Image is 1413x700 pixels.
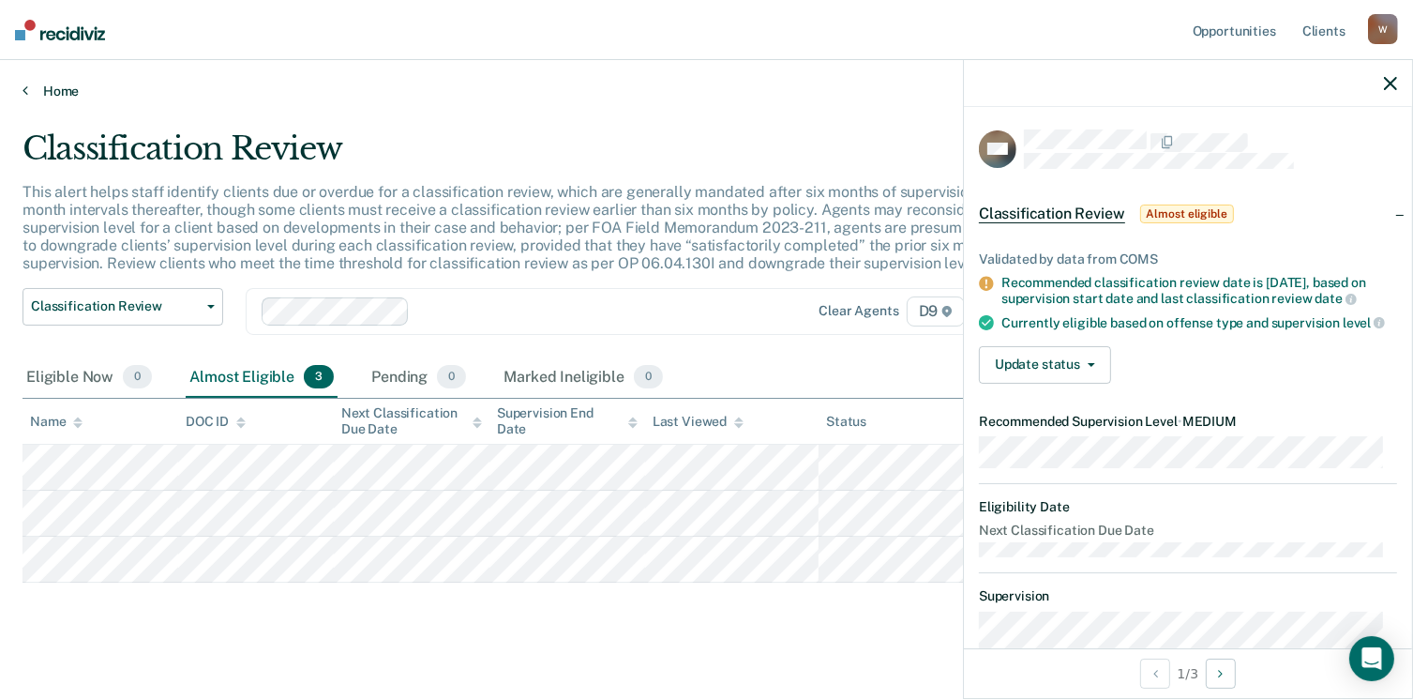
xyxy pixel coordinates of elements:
[30,414,83,430] div: Name
[1206,659,1236,689] button: Next Opportunity
[497,405,638,437] div: Supervision End Date
[31,298,200,314] span: Classification Review
[979,251,1397,267] div: Validated by data from COMS
[979,499,1397,515] dt: Eligibility Date
[186,414,246,430] div: DOC ID
[23,83,1390,99] a: Home
[979,205,1125,223] span: Classification Review
[979,414,1397,430] dt: Recommended Supervision Level MEDIUM
[186,358,338,399] div: Almost Eligible
[1178,414,1182,429] span: •
[1001,275,1397,307] div: Recommended classification review date is [DATE], based on supervision start date and last classi...
[979,346,1111,384] button: Update status
[1140,205,1234,223] span: Almost eligible
[819,303,898,319] div: Clear agents
[341,405,482,437] div: Next Classification Due Date
[1001,314,1397,331] div: Currently eligible based on offense type and supervision
[1368,14,1398,44] div: W
[907,297,966,327] span: D9
[653,414,744,430] div: Last Viewed
[304,365,334,389] span: 3
[979,523,1397,539] dt: Next Classification Due Date
[23,183,1070,273] p: This alert helps staff identify clients due or overdue for a classification review, which are gen...
[15,20,105,40] img: Recidiviz
[368,358,470,399] div: Pending
[1140,659,1170,689] button: Previous Opportunity
[437,365,466,389] span: 0
[23,358,156,399] div: Eligible Now
[826,414,866,430] div: Status
[964,184,1412,244] div: Classification ReviewAlmost eligible
[23,129,1082,183] div: Classification Review
[123,365,152,389] span: 0
[979,588,1397,604] dt: Supervision
[964,648,1412,698] div: 1 / 3
[1343,315,1385,330] span: level
[634,365,663,389] span: 0
[1349,636,1394,681] div: Open Intercom Messenger
[500,358,667,399] div: Marked Ineligible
